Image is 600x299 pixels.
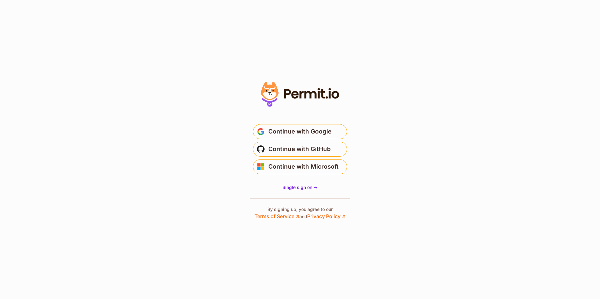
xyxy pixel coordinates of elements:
button: Continue with GitHub [253,142,347,157]
a: Terms of Service ↗ [254,213,299,219]
button: Continue with Microsoft [253,159,347,174]
span: Continue with Microsoft [268,162,339,172]
button: Continue with Google [253,124,347,139]
span: Continue with Google [268,127,331,137]
a: Privacy Policy ↗ [307,213,346,219]
span: Single sign on -> [282,185,318,190]
p: By signing up, you agree to our and [254,206,346,220]
span: Continue with GitHub [268,144,331,154]
a: Single sign on -> [282,184,318,191]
